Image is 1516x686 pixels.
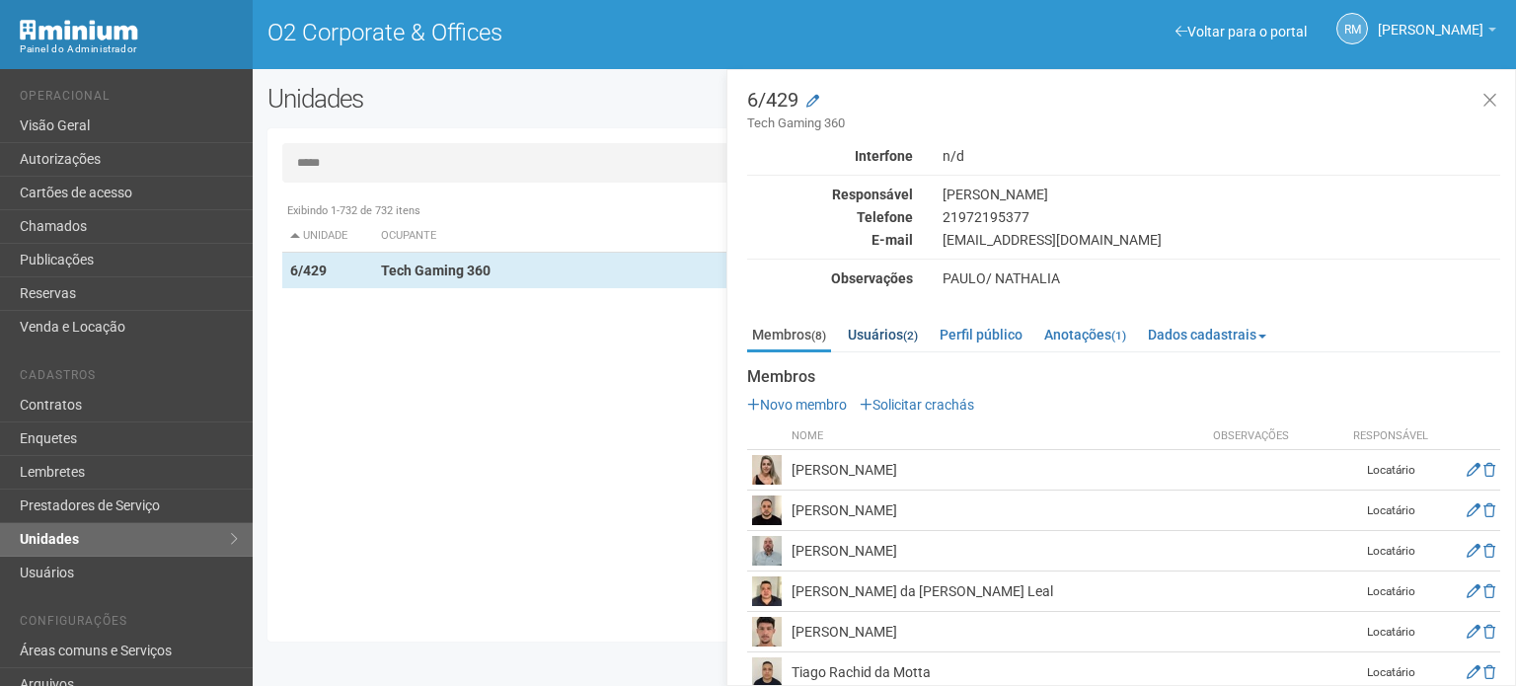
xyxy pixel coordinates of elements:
[1341,572,1440,612] td: Locatário
[1341,423,1440,450] th: Responsável
[1341,531,1440,572] td: Locatário
[20,40,238,58] div: Painel do Administrador
[806,92,819,112] a: Modificar a unidade
[20,614,238,635] li: Configurações
[1341,491,1440,531] td: Locatário
[267,84,764,114] h2: Unidades
[787,572,1208,612] td: [PERSON_NAME] da [PERSON_NAME] Leal
[1378,3,1483,38] span: Rogério Machado
[787,423,1208,450] th: Nome
[752,495,782,525] img: user.png
[1483,462,1495,478] a: Excluir membro
[267,20,870,45] h1: O2 Corporate & Offices
[732,231,928,249] div: E-mail
[1336,13,1368,44] a: RM
[1467,583,1480,599] a: Editar membro
[732,186,928,203] div: Responsável
[928,231,1515,249] div: [EMAIL_ADDRESS][DOMAIN_NAME]
[1483,624,1495,640] a: Excluir membro
[1483,502,1495,518] a: Excluir membro
[1208,423,1341,450] th: Observações
[732,147,928,165] div: Interfone
[935,320,1027,349] a: Perfil público
[1111,329,1126,343] small: (1)
[1378,25,1496,40] a: [PERSON_NAME]
[732,269,928,287] div: Observações
[752,617,782,647] img: user.png
[282,202,1486,220] div: Exibindo 1-732 de 732 itens
[928,269,1515,287] div: PAULO/ NATHALIA
[1175,24,1307,39] a: Voltar para o portal
[747,114,1500,132] small: Tech Gaming 360
[928,147,1515,165] div: n/d
[787,450,1208,491] td: [PERSON_NAME]
[1143,320,1271,349] a: Dados cadastrais
[747,397,847,413] a: Novo membro
[928,208,1515,226] div: 21972195377
[787,491,1208,531] td: [PERSON_NAME]
[1467,624,1480,640] a: Editar membro
[20,368,238,389] li: Cadastros
[1039,320,1131,349] a: Anotações(1)
[752,455,782,485] img: user.png
[1483,664,1495,680] a: Excluir membro
[747,368,1500,386] strong: Membros
[811,329,826,343] small: (8)
[381,263,491,278] strong: Tech Gaming 360
[860,397,974,413] a: Solicitar crachás
[1467,543,1480,559] a: Editar membro
[752,536,782,566] img: user.png
[903,329,918,343] small: (2)
[290,263,327,278] strong: 6/429
[1483,543,1495,559] a: Excluir membro
[20,20,138,40] img: Minium
[747,90,1500,132] h3: 6/429
[1467,664,1480,680] a: Editar membro
[1467,502,1480,518] a: Editar membro
[928,186,1515,203] div: [PERSON_NAME]
[787,531,1208,572] td: [PERSON_NAME]
[1341,612,1440,652] td: Locatário
[787,612,1208,652] td: [PERSON_NAME]
[1341,450,1440,491] td: Locatário
[282,220,373,253] th: Unidade: activate to sort column descending
[20,89,238,110] li: Operacional
[1467,462,1480,478] a: Editar membro
[752,576,782,606] img: user.png
[732,208,928,226] div: Telefone
[843,320,923,349] a: Usuários(2)
[373,220,955,253] th: Ocupante: activate to sort column ascending
[1483,583,1495,599] a: Excluir membro
[747,320,831,352] a: Membros(8)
